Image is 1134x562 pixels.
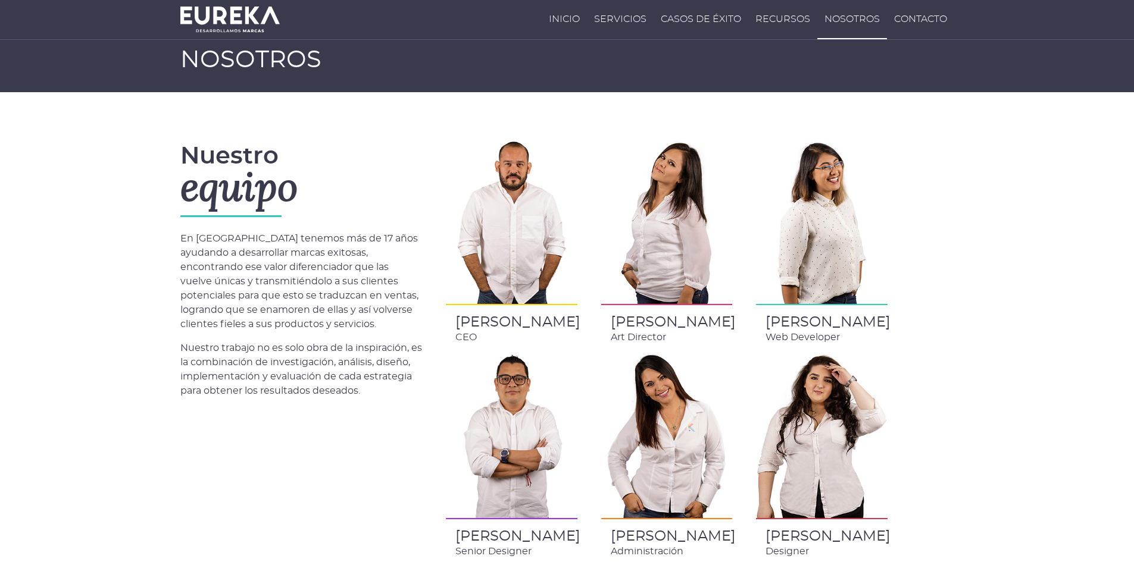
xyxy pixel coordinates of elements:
p: Designer [766,544,878,558]
img: 1022b69.jpg [446,354,577,519]
p: Art Director [611,330,723,344]
div: [PERSON_NAME] [611,315,723,330]
div: [PERSON_NAME] [766,315,878,330]
p: Senior Designer [455,544,568,558]
div: [PERSON_NAME] [611,529,723,544]
p: Nuestro trabajo no es solo obra de la inspiración, es la combinación de investigación, análisis, ... [180,341,423,398]
div: [PERSON_NAME] [455,315,568,330]
h1: Nosotros [180,47,954,73]
img: 146c7a1.jpg [446,140,577,305]
iframe: Cliengo Widget [1079,505,1128,556]
span: equipo [180,163,298,213]
p: CEO [455,330,568,344]
img: 8b1a61e.jpg [601,140,733,305]
p: Administración [611,544,723,558]
p: En [GEOGRAPHIC_DATA] tenemos más de 17 años ayudando a desarrollar marcas exitosas, encontrando e... [180,231,423,331]
img: c7a2080.jpg [756,140,888,305]
div: [PERSON_NAME] [766,529,878,544]
div: [PERSON_NAME] [455,529,568,544]
div: Nuestro [180,145,423,217]
img: c5f60b0.jpg [601,354,733,519]
p: Web Developer [766,330,878,344]
img: 64061f6.jpg [756,354,888,519]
